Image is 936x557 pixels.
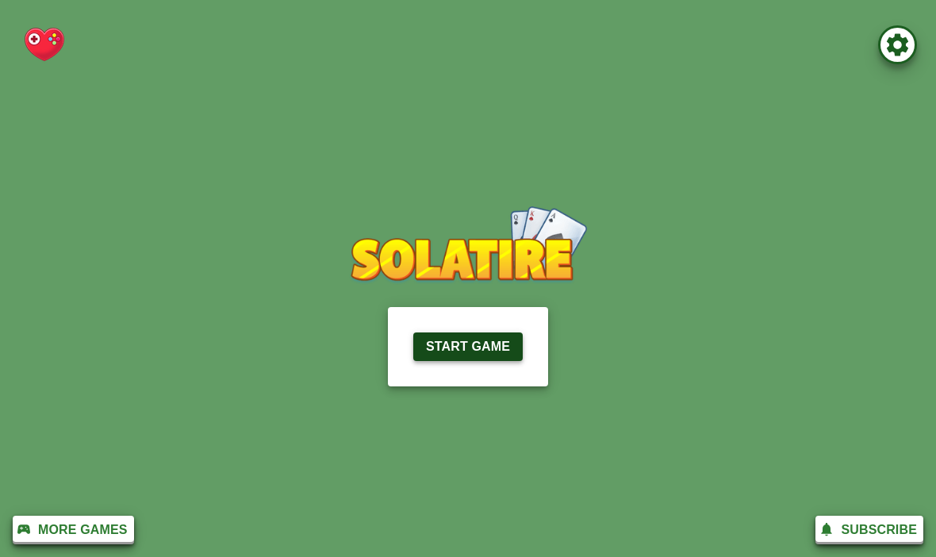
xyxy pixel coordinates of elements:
[841,521,917,540] p: Subscribe
[426,337,510,356] p: Start Game
[413,332,523,361] button: Start Game
[349,206,587,285] img: Logo
[13,516,134,544] button: More Games
[19,19,70,70] img: charity-logo
[815,516,923,544] button: Subscribe
[38,521,128,540] p: More Games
